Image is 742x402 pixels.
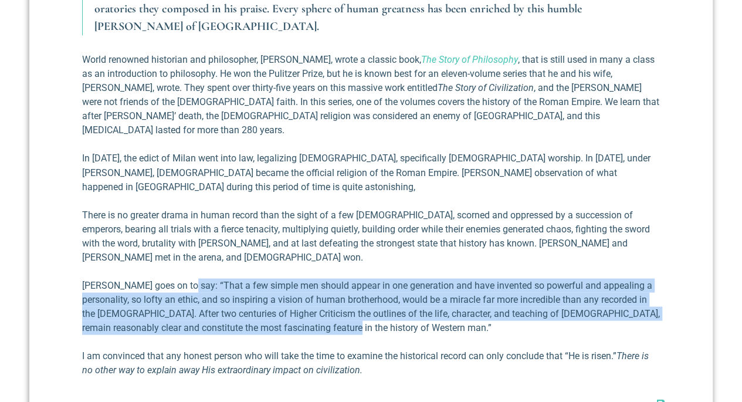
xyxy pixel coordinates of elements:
p: There is no greater drama in human record than the sight of a few [DEMOGRAPHIC_DATA], scorned and... [82,208,660,264]
p: World renowned historian and philosopher, [PERSON_NAME], wrote a classic book, , that is still us... [82,53,660,137]
p: I am convinced that any honest person who will take the time to examine the historical record can... [82,349,660,377]
i: The Story of Civilization [438,82,534,93]
p: [PERSON_NAME] goes on to say: “That a few simple men should appear in one generation and have inv... [82,278,660,335]
a: The Story of Philosophy [421,54,518,65]
p: In [DATE], the edict of Milan went into law, legalizing [DEMOGRAPHIC_DATA], specifically [DEMOGRA... [82,151,660,194]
